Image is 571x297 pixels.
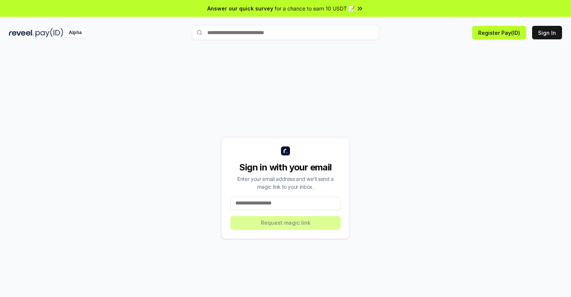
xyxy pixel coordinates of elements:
div: Sign in with your email [230,161,341,173]
span: for a chance to earn 10 USDT 📝 [275,4,355,12]
img: pay_id [36,28,63,37]
div: Enter your email address and we’ll send a magic link to your inbox. [230,175,341,191]
div: Alpha [65,28,86,37]
span: Answer our quick survey [207,4,273,12]
img: reveel_dark [9,28,34,37]
img: logo_small [281,146,290,155]
button: Register Pay(ID) [472,26,526,39]
button: Sign In [532,26,562,39]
